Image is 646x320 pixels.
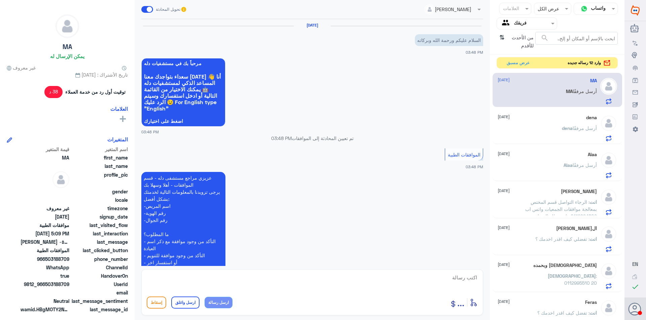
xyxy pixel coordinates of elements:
[107,136,128,142] h6: المتغيرات
[498,299,510,305] span: [DATE]
[21,222,69,229] span: موافقات الطبية
[632,261,638,267] span: EN
[600,115,617,132] img: defaultAdmin.png
[21,230,69,237] span: 2025-08-12T14:09:07.5611478Z
[632,261,638,268] button: EN
[7,64,36,71] span: غير معروف
[21,256,69,263] span: 966503188709
[525,199,597,226] span: : الرجاء التواصل قسم المختص بمعالجة موافقات الجمعيات واتس اب 0112994809 , اتمنى لك الشفاء العاجل
[466,50,483,54] span: 03:48 PM
[52,171,69,188] img: defaultAdmin.png
[171,296,200,309] button: ارسل واغلق
[498,188,510,194] span: [DATE]
[600,152,617,169] img: defaultAdmin.png
[537,310,589,316] span: : تفضل كيف اقدر اخدمك ؟
[71,163,128,170] span: last_name
[548,273,596,279] span: [DEMOGRAPHIC_DATA]
[535,236,589,242] span: : تفضلي كيف اقدر اخدمك ؟
[588,152,597,157] h5: Alaa
[589,310,597,316] span: انت
[533,263,597,268] h5: سبحان الله وبحمده
[589,236,597,242] span: انت
[21,289,69,296] span: null
[507,32,535,51] span: من الأحدث للأقدم
[7,71,128,78] span: تاريخ الأشتراك : [DATE]
[71,213,128,220] span: signup_date
[562,125,573,131] span: dena
[144,119,223,124] span: اضغط على اختيارك
[629,303,642,315] button: الصورة الشخصية
[586,115,597,121] h5: dena
[71,238,128,245] span: last_message
[502,5,519,13] div: العلامات
[590,78,597,84] h5: MA
[566,88,573,94] span: MA
[498,77,510,83] span: [DATE]
[141,129,159,135] span: 03:48 PM
[504,57,533,68] button: عرض مسبق
[71,230,128,237] span: last_interaction
[71,188,128,195] span: gender
[541,33,549,44] button: search
[50,53,84,59] h6: يمكن الإرسال له
[294,23,331,28] h6: [DATE]
[600,300,617,316] img: defaultAdmin.png
[498,151,510,157] span: [DATE]
[631,283,639,291] i: check
[579,4,589,14] img: whatsapp.png
[71,247,128,254] span: last_clicked_button
[141,135,483,142] p: تم تعيين المحادثة إلى الموافقات
[536,32,617,44] input: ابحث بالإسم أو المكان أو إلخ..
[561,189,597,194] h5: محمد الربيعة
[568,60,601,66] span: وارد 12 رساله جديده
[21,281,69,288] span: 9812_966503188709
[585,300,597,305] h5: Feras
[498,262,510,268] span: [DATE]
[457,296,464,308] span: ...
[21,238,69,245] span: مها أمين فطاني جوال ٠٥٠٣١٨٨٧٠٩
[21,213,69,220] span: 2025-08-12T12:48:09.827Z
[498,114,510,120] span: [DATE]
[110,106,128,112] h6: العلامات
[21,154,69,161] span: MA
[156,6,180,12] span: تحويل المحادثة
[71,256,128,263] span: phone_number
[271,135,292,141] span: 03:48 PM
[21,264,69,271] span: 2
[573,162,597,168] span: أرسل مرفقًا
[457,295,464,310] button: ...
[600,226,617,242] img: defaultAdmin.png
[502,18,512,29] img: yourTeam.svg
[71,222,128,229] span: last_visited_flow
[600,78,617,95] img: defaultAdmin.png
[71,205,128,212] span: timezone
[499,32,505,49] i: ⇅
[415,34,483,46] p: 12/8/2025, 3:48 PM
[589,199,597,205] span: انت
[21,196,69,203] span: null
[600,189,617,205] img: defaultAdmin.png
[21,298,69,305] span: 0
[448,152,480,157] span: الموافقات الطبية
[71,171,128,187] span: profile_pic
[44,86,63,98] span: 38 د
[71,196,128,203] span: locale
[71,146,128,153] span: اسم المتغير
[71,281,128,288] span: UserId
[71,306,128,313] span: last_message_id
[631,5,640,16] img: Widebot Logo
[21,272,69,279] span: true
[71,154,128,161] span: first_name
[63,43,72,51] h5: MA
[21,247,69,254] span: الموافقات الطبية
[600,263,617,279] img: defaultAdmin.png
[21,306,69,313] span: wamid.HBgMOTY2NTAzMTg4NzA5FQIAEhgUM0FCRTYwNENENzIwRkQyM0Y1RDkA
[71,272,128,279] span: HandoverOn
[21,188,69,195] span: null
[466,165,483,169] span: 03:48 PM
[71,264,128,271] span: ChannelId
[21,205,69,212] span: غير معروف
[556,226,597,231] h5: الحمدلله
[144,61,223,66] span: مرحباً بك في مستشفيات دله
[498,225,510,231] span: [DATE]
